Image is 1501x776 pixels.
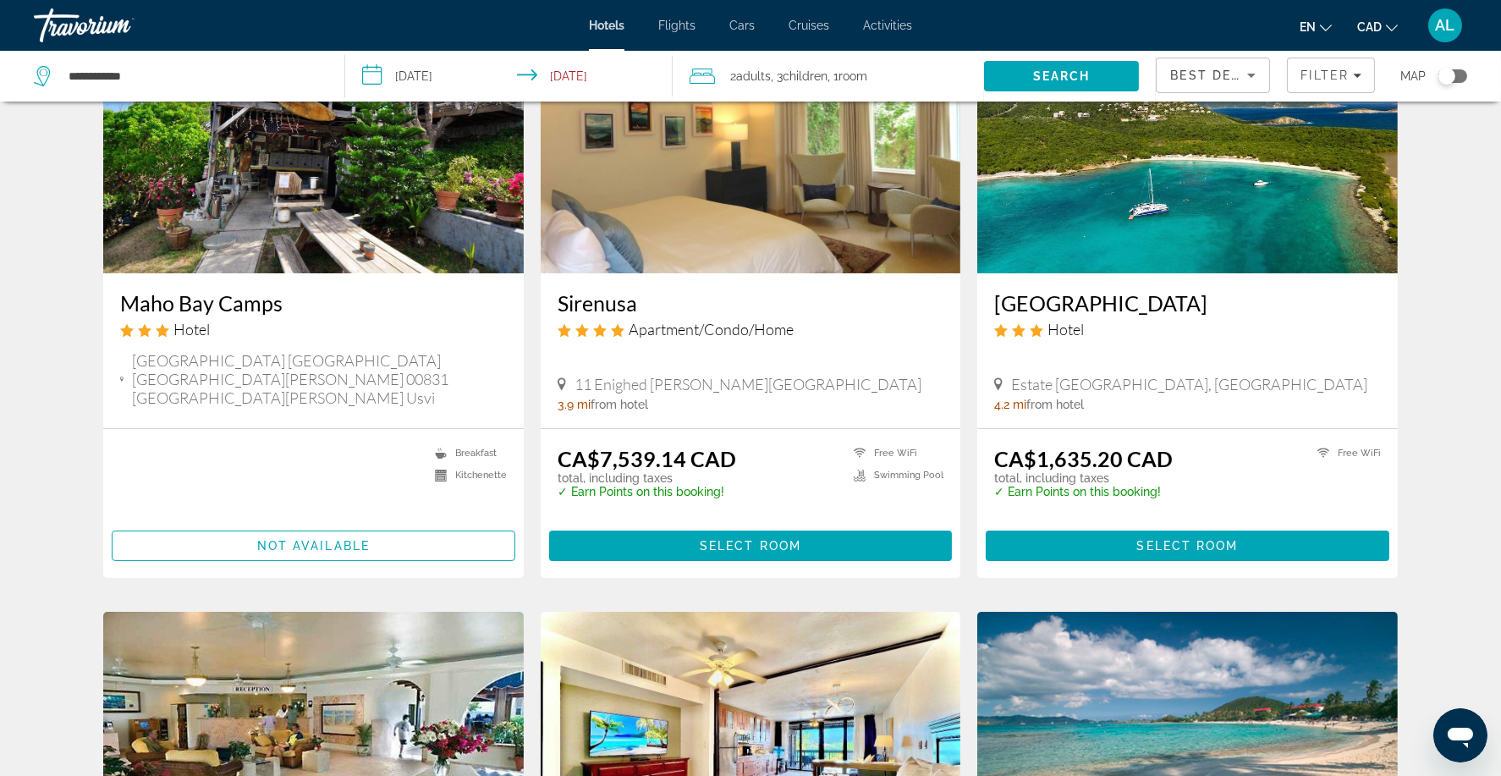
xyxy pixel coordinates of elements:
[558,290,944,316] a: Sirenusa
[120,320,507,338] div: 3 star Hotel
[977,3,1398,273] img: Concordia Eco Resort
[67,63,319,89] input: Search hotel destination
[845,469,943,483] li: Swimming Pool
[984,61,1140,91] button: Search
[549,534,953,553] a: Select Room
[103,3,524,273] img: Maho Bay Camps
[426,469,507,483] li: Kitchenette
[673,51,984,102] button: Travelers: 2 adults, 3 children
[112,534,515,553] a: Not available
[1423,8,1467,43] button: User Menu
[1426,69,1467,84] button: Toggle map
[558,446,736,471] ins: CA$7,539.14 CAD
[994,471,1173,485] p: total, including taxes
[112,531,515,561] button: Not available
[549,531,953,561] button: Select Room
[729,19,755,32] a: Cars
[1300,69,1349,82] span: Filter
[1300,14,1332,39] button: Change language
[827,64,867,88] span: , 1
[994,446,1173,471] ins: CA$1,635.20 CAD
[1357,14,1398,39] button: Change currency
[789,19,829,32] a: Cruises
[1357,20,1382,34] span: CAD
[771,64,827,88] span: , 3
[700,539,801,553] span: Select Room
[783,69,827,83] span: Children
[730,64,771,88] span: 2
[736,69,771,83] span: Adults
[591,398,648,411] span: from hotel
[558,320,944,338] div: 4 star Apartment
[1137,539,1239,553] span: Select Room
[845,446,943,460] li: Free WiFi
[838,69,867,83] span: Room
[1170,65,1256,85] mat-select: Sort by
[994,290,1381,316] a: [GEOGRAPHIC_DATA]
[1033,69,1091,83] span: Search
[120,290,507,316] a: Maho Bay Camps
[558,485,736,498] p: ✓ Earn Points on this booking!
[426,446,507,460] li: Breakfast
[1433,708,1487,762] iframe: Button to launch messaging window
[558,398,591,411] span: 3.9 mi
[1026,398,1084,411] span: from hotel
[132,351,507,407] span: [GEOGRAPHIC_DATA] [GEOGRAPHIC_DATA] [GEOGRAPHIC_DATA][PERSON_NAME] 00831 [GEOGRAPHIC_DATA][PERSON...
[575,375,921,394] span: 11 Enighed [PERSON_NAME][GEOGRAPHIC_DATA]
[994,485,1173,498] p: ✓ Earn Points on this booking!
[589,19,624,32] a: Hotels
[1436,17,1455,34] span: AL
[173,320,210,338] span: Hotel
[658,19,696,32] a: Flights
[1309,446,1381,460] li: Free WiFi
[541,3,961,273] img: Sirenusa
[629,320,794,338] span: Apartment/Condo/Home
[1170,69,1258,82] span: Best Deals
[1011,375,1367,394] span: Estate [GEOGRAPHIC_DATA], [GEOGRAPHIC_DATA]
[1287,58,1375,93] button: Filters
[1300,20,1316,34] span: en
[986,531,1389,561] button: Select Room
[257,539,370,553] span: Not available
[1047,320,1084,338] span: Hotel
[1400,64,1426,88] span: Map
[986,534,1389,553] a: Select Room
[863,19,912,32] a: Activities
[345,51,674,102] button: Select check in and out date
[558,471,736,485] p: total, including taxes
[34,3,203,47] a: Travorium
[994,398,1026,411] span: 4.2 mi
[994,320,1381,338] div: 3 star Hotel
